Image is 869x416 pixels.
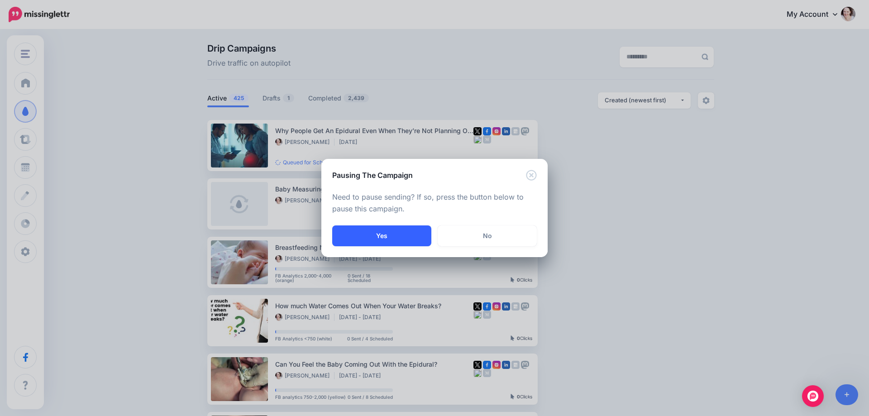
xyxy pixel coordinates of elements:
h5: Pausing The Campaign [332,170,413,181]
a: No [438,225,537,246]
p: Need to pause sending? If so, press the button below to pause this campaign. [332,191,537,215]
div: Open Intercom Messenger [802,385,824,407]
button: Close [526,170,537,181]
button: Yes [332,225,431,246]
